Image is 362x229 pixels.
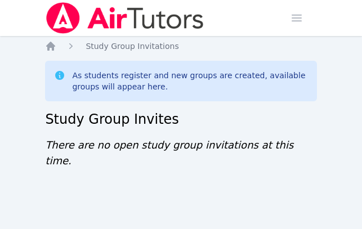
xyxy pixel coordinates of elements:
[45,139,293,167] span: There are no open study group invitations at this time.
[45,2,204,34] img: Air Tutors
[72,70,307,92] div: As students register and new groups are created, available groups will appear here.
[86,41,178,52] a: Study Group Invitations
[45,110,316,128] h2: Study Group Invites
[45,41,316,52] nav: Breadcrumb
[86,42,178,51] span: Study Group Invitations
